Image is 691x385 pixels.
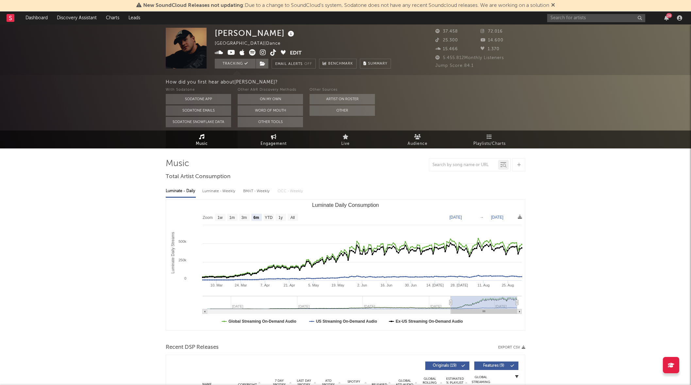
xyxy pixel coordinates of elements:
text: 24. Mar [235,283,247,287]
em: Off [304,62,312,66]
text: 16. Jun [380,283,392,287]
a: Engagement [238,131,310,148]
a: Dashboard [21,11,52,24]
a: Playlists/Charts [453,131,525,148]
text: 6m [253,215,259,220]
div: How did you first hear about [PERSON_NAME] ? [166,78,691,86]
text: → [480,215,484,220]
span: 1.370 [480,47,499,51]
span: Summary [368,62,387,66]
a: Leads [124,11,145,24]
button: Word Of Mouth [238,105,303,116]
text: Zoom [203,215,213,220]
button: Originals(19) [425,362,469,370]
text: 250k [178,258,186,262]
span: 5.455.812 Monthly Listeners [435,56,504,60]
span: Engagement [261,140,287,148]
div: Luminate - Weekly [202,186,237,197]
div: [GEOGRAPHIC_DATA] | Dance [215,40,288,48]
button: Edit [290,49,302,57]
span: Features ( 9 ) [479,364,509,368]
span: 37.458 [435,29,458,34]
button: Tracking [215,59,256,69]
text: Global Streaming On-Demand Audio [228,319,296,324]
input: Search by song name or URL [429,162,498,168]
button: Email AlertsOff [272,59,316,69]
div: With Sodatone [166,86,231,94]
button: Other [310,105,375,116]
text: 5. May [308,283,319,287]
button: On My Own [238,94,303,104]
div: Luminate - Daily [166,186,196,197]
span: 72.016 [480,29,503,34]
div: Other Sources [310,86,375,94]
text: Ex-US Streaming On-Demand Audio [396,319,463,324]
button: Features(9) [474,362,518,370]
span: Dismiss [551,3,555,8]
a: Benchmark [319,59,357,69]
text: 7. Apr [261,283,270,287]
text: 3m [242,215,247,220]
span: Originals ( 19 ) [430,364,460,368]
span: Playlists/Charts [473,140,506,148]
a: Music [166,131,238,148]
input: Search for artists [547,14,645,22]
svg: Luminate Daily Consumption [166,200,525,330]
text: [DATE] [491,215,503,220]
text: 2. Jun [357,283,367,287]
text: 0 [184,276,186,280]
a: Discovery Assistant [52,11,101,24]
text: 500k [178,239,186,243]
text: 14. [DATE] [426,283,444,287]
a: Charts [101,11,124,24]
span: Jump Score: 84.1 [435,64,474,68]
div: Other A&R Discovery Methods [238,86,303,94]
button: Artist on Roster [310,94,375,104]
div: [PERSON_NAME] [215,28,296,38]
button: Summary [360,59,391,69]
span: New SoundCloud Releases not updating [143,3,243,8]
text: YTD [265,215,273,220]
span: Audience [408,140,428,148]
span: Live [341,140,350,148]
text: 30. Jun [405,283,416,287]
a: Audience [381,131,453,148]
button: Export CSV [498,346,525,349]
span: Benchmark [328,60,353,68]
span: : Due to a change to SoundCloud's system, Sodatone does not have any recent Soundcloud releases. ... [143,3,549,8]
button: Sodatone Snowflake Data [166,117,231,127]
span: 14.600 [480,38,503,42]
button: 28 [664,15,669,21]
span: Music [196,140,208,148]
text: Luminate Daily Consumption [312,202,379,208]
button: Sodatone App [166,94,231,104]
text: [DATE] [449,215,462,220]
span: Recent DSP Releases [166,344,219,351]
text: 1y [278,215,283,220]
text: 19. May [331,283,345,287]
button: Other Tools [238,117,303,127]
text: 1w [218,215,223,220]
text: 21. Apr [284,283,295,287]
text: US Streaming On-Demand Audio [316,319,377,324]
span: 15.466 [435,47,458,51]
text: Luminate Daily Streams [171,232,175,273]
text: 11. Aug [478,283,490,287]
span: 25.300 [435,38,458,42]
text: All [290,215,295,220]
text: 1m [229,215,235,220]
div: BMAT - Weekly [243,186,271,197]
span: Total Artist Consumption [166,173,230,181]
text: 25. Aug [502,283,514,287]
a: Live [310,131,381,148]
text: 10. Mar [211,283,223,287]
button: Sodatone Emails [166,105,231,116]
div: 28 [666,13,672,18]
text: 28. [DATE] [451,283,468,287]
